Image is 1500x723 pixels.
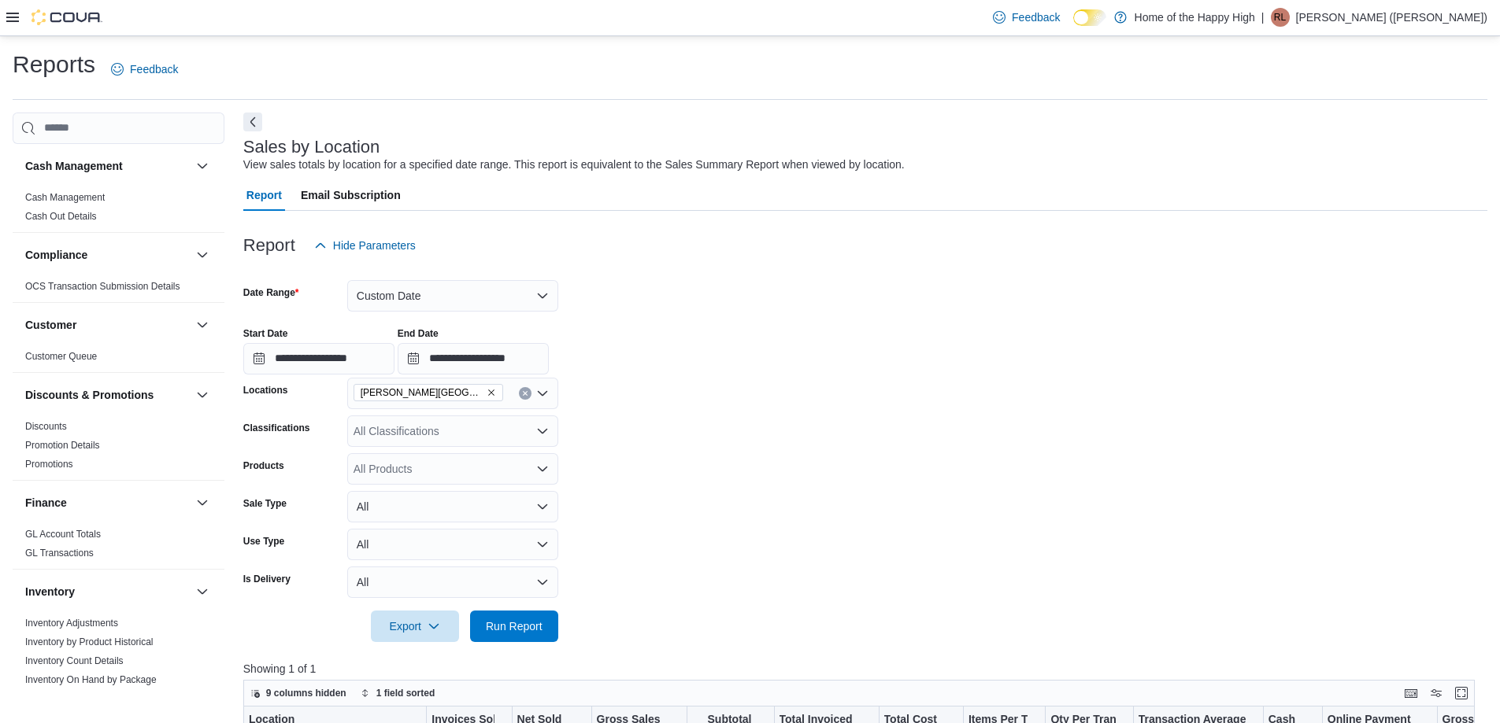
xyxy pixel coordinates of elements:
[333,238,416,253] span: Hide Parameters
[486,618,543,634] span: Run Report
[13,277,224,302] div: Compliance
[25,211,97,222] a: Cash Out Details
[13,417,224,480] div: Discounts & Promotions
[1452,684,1471,703] button: Enter fullscreen
[25,673,157,686] span: Inventory On Hand by Package
[243,497,287,510] label: Sale Type
[25,495,190,511] button: Finance
[246,179,282,211] span: Report
[1296,8,1488,27] p: [PERSON_NAME] ([PERSON_NAME])
[25,459,73,470] a: Promotions
[1274,8,1286,27] span: RL
[25,421,67,432] a: Discounts
[347,529,558,560] button: All
[347,280,558,312] button: Custom Date
[376,687,435,699] span: 1 field sorted
[347,491,558,522] button: All
[243,573,291,585] label: Is Delivery
[25,655,124,667] span: Inventory Count Details
[536,463,549,475] button: Open list of options
[371,610,459,642] button: Export
[25,247,190,263] button: Compliance
[25,192,105,203] a: Cash Management
[244,684,353,703] button: 9 columns hidden
[25,387,154,403] h3: Discounts & Promotions
[243,384,288,397] label: Locations
[536,387,549,400] button: Open list of options
[1073,9,1106,26] input: Dark Mode
[25,191,105,204] span: Cash Management
[25,548,94,559] a: GL Transactions
[398,343,549,374] input: Press the down key to open a popover containing a calendar.
[13,188,224,232] div: Cash Management
[13,525,224,569] div: Finance
[470,610,558,642] button: Run Report
[25,317,190,333] button: Customer
[25,617,118,629] span: Inventory Adjustments
[193,245,212,264] button: Compliance
[347,566,558,598] button: All
[13,347,224,372] div: Customer
[193,493,212,512] button: Finance
[243,535,284,548] label: Use Type
[25,636,154,648] span: Inventory by Product Historical
[301,179,401,211] span: Email Subscription
[1012,9,1060,25] span: Feedback
[25,350,97,363] span: Customer Queue
[105,53,184,85] a: Feedback
[519,387,531,400] button: Clear input
[243,157,905,173] div: View sales totals by location for a specified date range. This report is equivalent to the Sales ...
[25,440,100,451] a: Promotion Details
[193,315,212,334] button: Customer
[25,317,76,333] h3: Customer
[266,687,346,699] span: 9 columns hidden
[243,343,394,374] input: Press the down key to open a popover containing a calendar.
[25,547,94,559] span: GL Transactions
[25,247,87,263] h3: Compliance
[25,528,101,540] span: GL Account Totals
[25,674,157,685] a: Inventory On Hand by Package
[536,425,549,437] button: Open list of options
[1271,8,1290,27] div: Rebecca Lemesurier (Durette)
[25,458,73,470] span: Promotions
[25,584,75,599] h3: Inventory
[25,655,124,666] a: Inventory Count Details
[25,495,67,511] h3: Finance
[25,387,190,403] button: Discounts & Promotions
[487,388,496,397] button: Remove Estevan - Estevan Plaza - Fire & Flower from selection in this group
[25,281,180,292] a: OCS Transaction Submission Details
[1073,26,1074,27] span: Dark Mode
[354,384,503,401] span: Estevan - Estevan Plaza - Fire & Flower
[243,286,299,299] label: Date Range
[25,584,190,599] button: Inventory
[361,385,483,400] span: [PERSON_NAME][GEOGRAPHIC_DATA] - Fire & Flower
[1261,8,1265,27] p: |
[243,138,380,157] h3: Sales by Location
[13,49,95,80] h1: Reports
[25,158,190,174] button: Cash Management
[308,230,422,261] button: Hide Parameters
[193,385,212,404] button: Discounts & Promotions
[1427,684,1446,703] button: Display options
[193,157,212,175] button: Cash Management
[243,236,295,255] h3: Report
[25,158,123,174] h3: Cash Management
[354,684,442,703] button: 1 field sorted
[25,351,97,362] a: Customer Queue
[243,661,1487,677] p: Showing 1 of 1
[25,439,100,452] span: Promotion Details
[243,113,262,131] button: Next
[398,327,439,340] label: End Date
[1135,8,1255,27] p: Home of the Happy High
[25,618,118,629] a: Inventory Adjustments
[31,9,102,25] img: Cova
[130,61,178,77] span: Feedback
[25,636,154,647] a: Inventory by Product Historical
[243,422,310,434] label: Classifications
[25,280,180,293] span: OCS Transaction Submission Details
[1402,684,1420,703] button: Keyboard shortcuts
[25,529,101,540] a: GL Account Totals
[193,582,212,601] button: Inventory
[380,610,450,642] span: Export
[25,210,97,223] span: Cash Out Details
